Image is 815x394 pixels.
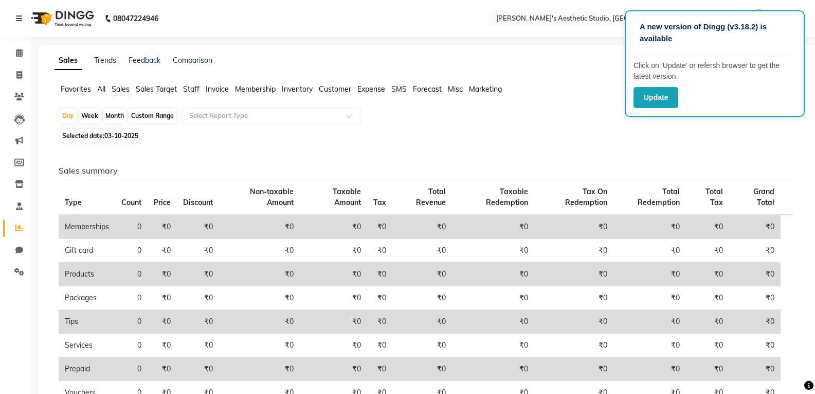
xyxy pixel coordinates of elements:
span: Selected date: [60,129,141,142]
td: ₹0 [613,239,686,263]
span: Membership [235,84,276,94]
a: Trends [94,56,116,65]
span: Forecast [413,84,442,94]
span: Invoice [206,84,229,94]
td: 0 [115,334,148,357]
td: ₹0 [177,263,219,286]
td: ₹0 [367,286,392,310]
td: ₹0 [367,263,392,286]
td: ₹0 [686,286,730,310]
td: ₹0 [534,215,613,239]
td: ₹0 [148,263,177,286]
p: A new version of Dingg (v3.18.2) is available [640,21,790,44]
td: ₹0 [367,239,392,263]
td: ₹0 [613,263,686,286]
td: 0 [115,215,148,239]
span: Total Revenue [416,187,446,207]
span: Tax On Redemption [565,187,607,207]
td: ₹0 [300,215,367,239]
span: 03-10-2025 [104,132,138,140]
td: ₹0 [686,239,730,263]
td: ₹0 [452,263,534,286]
span: Discount [183,198,213,207]
td: ₹0 [148,334,177,357]
a: Sales [55,52,82,70]
td: ₹0 [300,357,367,381]
span: Taxable Redemption [486,187,528,207]
td: ₹0 [534,334,613,357]
td: Packages [59,286,115,310]
td: ₹0 [686,334,730,357]
img: Admin [750,9,768,27]
td: Services [59,334,115,357]
h6: Sales summary [59,166,793,176]
span: Tax [373,198,386,207]
td: ₹0 [177,334,219,357]
span: Price [154,198,171,207]
td: ₹0 [392,239,452,263]
td: ₹0 [729,215,781,239]
td: ₹0 [392,310,452,334]
td: ₹0 [392,215,452,239]
td: ₹0 [219,239,300,263]
td: ₹0 [300,334,367,357]
div: Day [60,109,77,123]
td: ₹0 [219,263,300,286]
span: Type [65,198,82,207]
span: SMS [391,84,407,94]
td: ₹0 [452,239,534,263]
td: ₹0 [148,215,177,239]
td: ₹0 [729,357,781,381]
span: Staff [183,84,200,94]
td: ₹0 [613,286,686,310]
td: 0 [115,286,148,310]
td: ₹0 [729,334,781,357]
div: Custom Range [129,109,176,123]
td: 0 [115,357,148,381]
td: ₹0 [613,310,686,334]
td: ₹0 [392,263,452,286]
td: ₹0 [729,263,781,286]
div: Week [79,109,101,123]
div: Month [103,109,126,123]
td: ₹0 [300,286,367,310]
td: ₹0 [177,215,219,239]
span: Marketing [469,84,502,94]
a: Comparison [173,56,212,65]
td: ₹0 [534,239,613,263]
span: All [97,84,105,94]
td: ₹0 [686,263,730,286]
td: ₹0 [686,215,730,239]
span: Total Tax [705,187,723,207]
td: ₹0 [367,357,392,381]
td: ₹0 [729,239,781,263]
td: Gift card [59,239,115,263]
td: ₹0 [177,286,219,310]
td: ₹0 [177,239,219,263]
span: Count [121,198,141,207]
span: Taxable Amount [333,187,361,207]
td: 0 [115,239,148,263]
td: ₹0 [534,286,613,310]
td: ₹0 [219,357,300,381]
td: ₹0 [219,215,300,239]
td: Prepaid [59,357,115,381]
td: ₹0 [177,357,219,381]
p: Click on ‘Update’ or refersh browser to get the latest version. [633,60,796,82]
td: ₹0 [219,334,300,357]
td: ₹0 [219,286,300,310]
td: ₹0 [613,357,686,381]
td: ₹0 [177,310,219,334]
td: ₹0 [392,357,452,381]
td: Products [59,263,115,286]
a: Feedback [129,56,160,65]
span: Favorites [61,84,91,94]
td: ₹0 [392,334,452,357]
td: ₹0 [534,263,613,286]
td: ₹0 [392,286,452,310]
td: ₹0 [148,239,177,263]
td: ₹0 [148,310,177,334]
td: ₹0 [452,357,534,381]
span: Non-taxable Amount [250,187,294,207]
td: ₹0 [613,215,686,239]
